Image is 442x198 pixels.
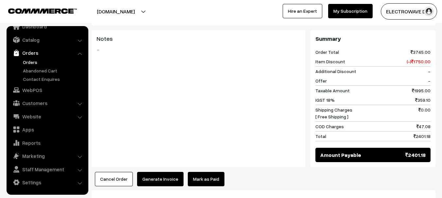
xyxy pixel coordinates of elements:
[416,123,431,130] span: 47.08
[188,172,224,186] a: Mark as Paid
[8,124,86,135] a: Apps
[315,123,344,130] span: COD Charges
[21,76,86,83] a: Contact Enquires
[418,106,431,120] span: 0.00
[412,87,431,94] span: 1995.00
[315,97,335,103] span: IGST 18%
[8,150,86,162] a: Marketing
[8,163,86,175] a: Staff Management
[315,68,356,75] span: Additional Discount
[315,35,431,42] h3: Summary
[137,172,184,186] button: Generate Invoice
[8,8,77,13] img: COMMMERCE
[97,46,301,53] blockquote: -
[407,58,431,65] span: (-) 1750.00
[381,3,437,20] button: ELECTROWAVE DE…
[8,84,86,96] a: WebPOS
[8,176,86,188] a: Settings
[315,77,327,84] span: Offer
[405,151,426,159] span: 2401.18
[74,3,158,20] button: [DOMAIN_NAME]
[315,106,352,120] span: Shipping Charges [ Free Shipping ]
[415,97,431,103] span: 359.10
[320,151,361,159] span: Amount Payable
[21,67,86,74] a: Abandoned Cart
[315,58,345,65] span: Item Discount
[411,49,431,55] span: 3745.00
[95,172,133,186] button: Cancel Order
[428,77,431,84] span: -
[328,4,373,18] a: My Subscription
[21,59,86,66] a: Orders
[315,49,339,55] span: Order Total
[8,34,86,46] a: Catalog
[424,7,434,16] img: user
[8,137,86,149] a: Reports
[414,133,431,140] span: 2401.18
[97,35,301,42] h3: Notes
[8,111,86,122] a: Website
[315,133,326,140] span: Total
[283,4,322,18] a: Hire an Expert
[428,68,431,75] span: -
[315,87,350,94] span: Taxable Amount
[8,97,86,109] a: Customers
[8,47,86,59] a: Orders
[8,7,65,14] a: COMMMERCE
[8,21,86,32] a: Dashboard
